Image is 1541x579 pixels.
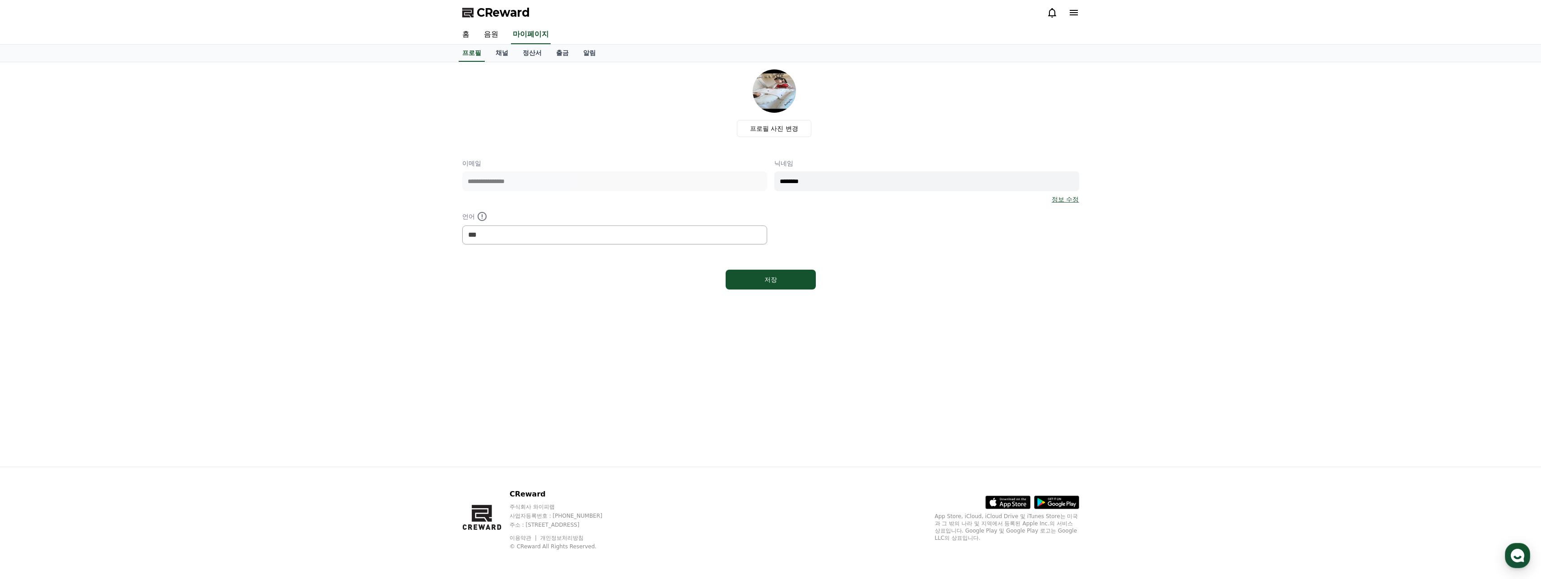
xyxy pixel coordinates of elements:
[488,45,515,62] a: 채널
[737,120,811,137] label: 프로필 사진 변경
[510,521,620,528] p: 주소 : [STREET_ADDRESS]
[753,69,796,113] img: profile_image
[744,275,798,284] div: 저장
[477,5,530,20] span: CReward
[510,489,620,500] p: CReward
[511,25,551,44] a: 마이페이지
[477,25,506,44] a: 음원
[515,45,549,62] a: 정산서
[935,513,1079,542] p: App Store, iCloud, iCloud Drive 및 iTunes Store는 미국과 그 밖의 나라 및 지역에서 등록된 Apple Inc.의 서비스 상표입니다. Goo...
[510,543,620,550] p: © CReward All Rights Reserved.
[462,211,767,222] p: 언어
[1052,195,1079,204] a: 정보 수정
[576,45,603,62] a: 알림
[510,535,538,541] a: 이용약관
[462,5,530,20] a: CReward
[726,270,816,289] button: 저장
[459,45,485,62] a: 프로필
[774,159,1079,168] p: 닉네임
[455,25,477,44] a: 홈
[549,45,576,62] a: 출금
[462,159,767,168] p: 이메일
[510,503,620,510] p: 주식회사 와이피랩
[540,535,584,541] a: 개인정보처리방침
[510,512,620,519] p: 사업자등록번호 : [PHONE_NUMBER]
